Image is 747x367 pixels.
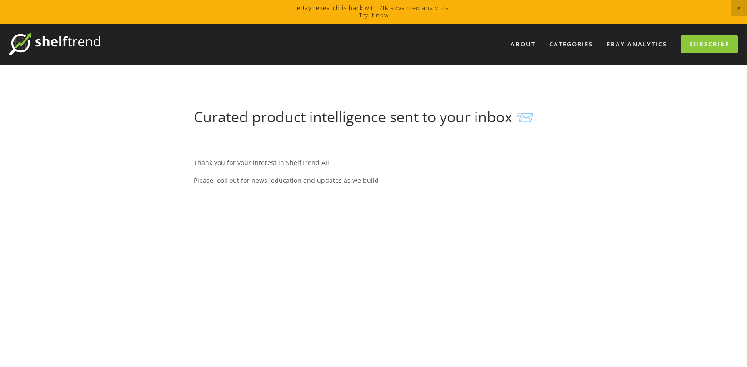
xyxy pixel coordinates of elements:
a: About [505,37,541,52]
div: Categories [543,37,599,52]
h1: Curated product intelligence sent to your inbox 📨 [194,108,553,126]
img: ShelfTrend [9,33,100,55]
p: Please look out for news, education and updates as we build [194,175,553,186]
a: Try it now [359,11,389,19]
a: eBay Analytics [601,37,673,52]
a: Subscribe [681,35,738,53]
p: Thank you for your interest in ShelfTrend AI! [194,157,553,168]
